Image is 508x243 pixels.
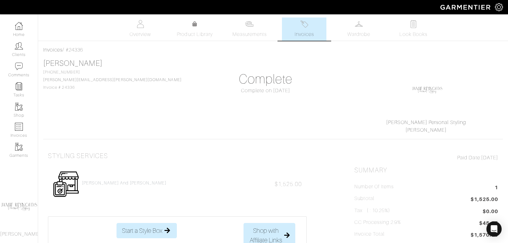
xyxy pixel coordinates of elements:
[227,17,272,41] a: Measurements
[471,196,498,204] span: $1,525.00
[399,31,428,38] span: Look Books
[405,127,447,133] a: [PERSON_NAME]
[300,20,308,28] img: orders-27d20c2124de7fd6de4e0e44c1d41de31381a507db9b33961299e4e07d508b8c.svg
[410,20,418,28] img: todo-9ac3debb85659649dc8f770b8b6100bb5dab4b48dedcbae339e5042a72dfd3cc.svg
[82,180,167,186] a: [PERSON_NAME] and [PERSON_NAME]
[471,231,498,240] span: $1,570.85
[245,20,253,28] img: measurements-466bbee1fd09ba9460f595b01e5d73f9e2bff037440d3c8f018324cb6cdf7a4a.svg
[483,208,498,215] span: $0.00
[354,208,390,214] h5: Tax ( : 10.25%)
[386,120,466,125] a: [PERSON_NAME] Personal Styling
[479,219,498,228] span: $45.85
[354,231,384,237] h5: Invoice Total
[275,181,302,187] span: $1,525.00
[117,223,177,238] button: Start a Style Box
[354,196,374,202] h5: Subtotal
[48,152,108,160] h3: Styling Services
[122,226,162,235] span: Start a Style Box
[15,123,23,131] img: orders-icon-0abe47150d42831381b5fb84f609e132dff9fe21cb692f30cb5eec754e2cba89.png
[136,20,144,28] img: basicinfo-40fd8af6dae0f16599ec9e87c0ef1c0a1fdea2edbe929e3d69a839185d80c458.svg
[355,20,363,28] img: wardrobe-487a4870c1b7c33e795ec22d11cfc2ed9d08956e64fb3008fe2437562e282088.svg
[177,31,213,38] span: Product Library
[354,184,394,190] h5: Number of Items
[457,155,481,161] span: Paid Date:
[495,184,498,192] span: 1
[15,42,23,50] img: clients-icon-6bae9207a08558b7cb47a8932f037763ab4055f8c8b6bfacd5dc20c3e0201464.png
[173,20,217,38] a: Product Library
[15,62,23,70] img: comment-icon-a0a6a9ef722e966f86d9cbdc48e553b5cf19dbc54f86b18d962a5391bc8f6eb6.png
[391,17,436,41] a: Look Books
[194,87,338,94] div: Complete on [DATE]
[53,171,79,198] img: Womens_Service-b2905c8a555b134d70f80a63ccd9711e5cb40bac1cff00c12a43f244cd2c1cd3.png
[347,31,370,38] span: Wardrobe
[118,17,163,41] a: Overview
[43,78,182,82] a: [PERSON_NAME][EMAIL_ADDRESS][PERSON_NAME][DOMAIN_NAME]
[15,103,23,111] img: garments-icon-b7da505a4dc4fd61783c78ac3ca0ef83fa9d6f193b1c9dc38574b1d14d53ca28.png
[354,166,498,174] h2: Summary
[232,31,267,38] span: Measurements
[295,31,314,38] span: Invoices
[337,17,381,41] a: Wardrobe
[15,82,23,90] img: reminder-icon-8004d30b9f0a5d33ae49ab947aed9ed385cf756f9e5892f1edd6e32f2345188e.png
[43,70,182,90] span: [PHONE_NUMBER] Invoice # 24336
[495,3,503,11] img: gear-icon-white-bd11855cb880d31180b6d7d6211b90ccbf57a29d726f0c71d8c61bd08dd39cc2.png
[43,59,103,67] a: [PERSON_NAME]
[354,154,498,162] div: [DATE]
[130,31,151,38] span: Overview
[15,22,23,30] img: dashboard-icon-dbcd8f5a0b271acd01030246c82b418ddd0df26cd7fceb0bd07c9910d44c42f6.png
[437,2,495,13] img: garmentier-logo-header-white-b43fb05a5012e4ada735d5af1a66efaba907eab6374d6393d1fbf88cb4ef424d.png
[354,219,401,226] h5: CC Processing 2.9%
[282,17,326,41] a: Invoices
[411,74,443,106] img: Laf3uQ8GxXCUCpUxMBPvKvLn.png
[486,221,502,237] div: Open Intercom Messenger
[43,47,63,53] a: Invoices
[194,72,338,87] h1: Complete
[43,46,503,54] div: / #24336
[15,143,23,151] img: garments-icon-b7da505a4dc4fd61783c78ac3ca0ef83fa9d6f193b1c9dc38574b1d14d53ca28.png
